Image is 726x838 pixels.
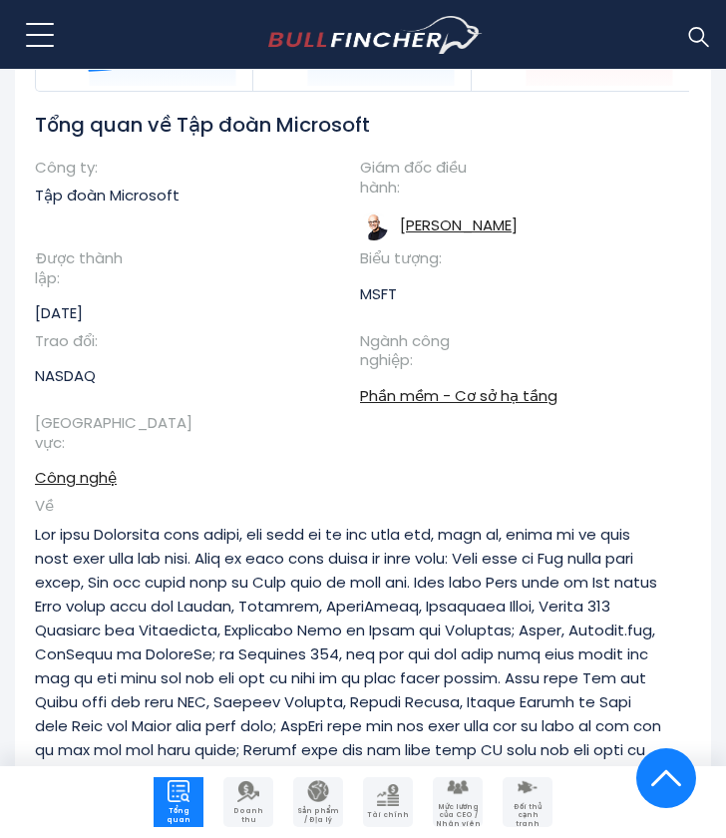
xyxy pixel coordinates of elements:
img: biểu tượng bullfincher [268,16,483,54]
span: Sản phẩm / Địa lý [295,807,341,824]
th: Ngành công nghiệp: [360,331,470,378]
a: Công nghệ [35,467,117,488]
a: Sản phẩm/Địa lý của Công ty [293,777,343,827]
h1: Tổng quan về Tập đoàn Microsoft [35,112,661,138]
th: Trao đổi: [35,331,145,359]
a: Tài chính của công ty [363,777,413,827]
span: Đối thủ cạnh tranh [505,803,550,828]
th: Được thành lập: [35,248,145,295]
span: Tài chính [365,811,411,819]
a: Doanh thu của công ty [223,777,273,827]
th: Công ty: [35,158,145,186]
a: Đối thủ cạnh tranh của công ty [503,777,552,827]
th: Về [35,496,661,516]
th: Biểu tượng: [360,248,470,276]
span: Doanh thu [225,807,271,824]
td: NASDAQ [35,358,336,394]
th: [GEOGRAPHIC_DATA] vực: [35,413,145,460]
th: Giám đốc điều hành: [360,158,470,205]
td: MSFT [360,276,661,312]
a: Đi đến trang chủ [268,16,483,54]
span: Mức lương của CEO / Nhân viên [435,803,481,828]
td: Tập đoàn Microsoft [35,186,336,213]
td: [DATE] [35,295,336,331]
a: giám đốc điều hành [400,214,518,235]
a: Tổng quan về công ty [154,777,203,827]
img: satya-nadella.jpg [360,212,388,240]
a: Phần mềm - Cơ sở hạ tầng [360,385,557,406]
span: Tổng quan [156,807,201,824]
a: Nhân viên công ty [433,777,483,827]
